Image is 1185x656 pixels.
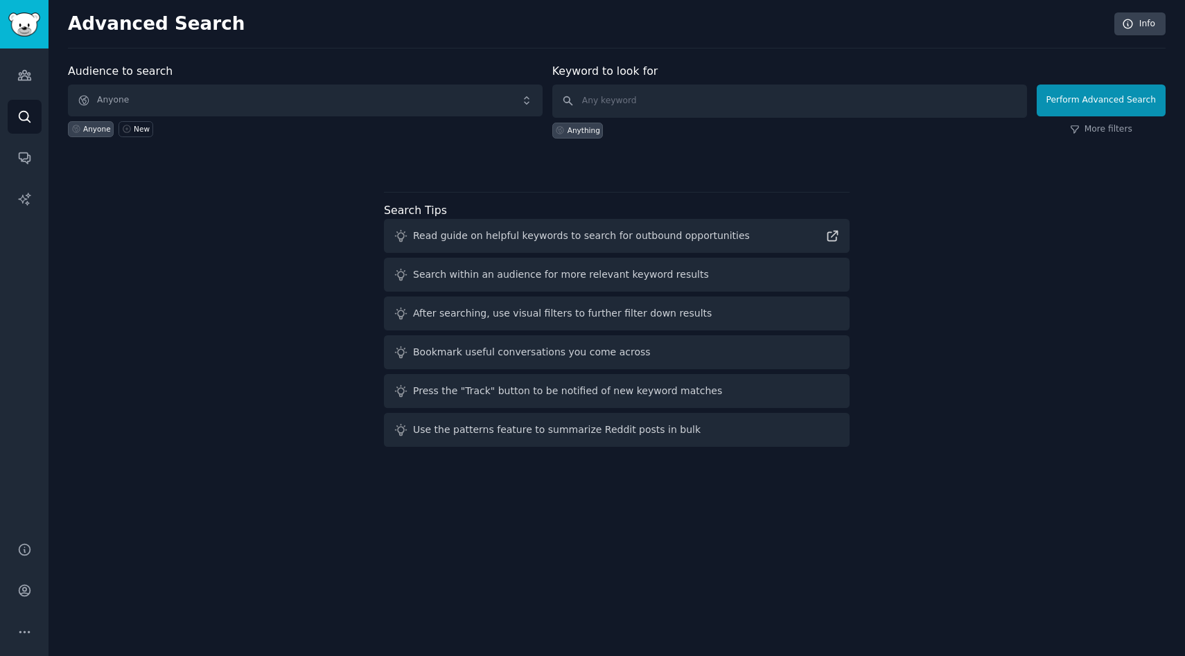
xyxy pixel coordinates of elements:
[413,229,750,243] div: Read guide on helpful keywords to search for outbound opportunities
[413,267,709,282] div: Search within an audience for more relevant keyword results
[413,345,651,360] div: Bookmark useful conversations you come across
[552,85,1027,118] input: Any keyword
[568,125,600,135] div: Anything
[8,12,40,37] img: GummySearch logo
[413,423,701,437] div: Use the patterns feature to summarize Reddit posts in bulk
[68,85,543,116] button: Anyone
[1037,85,1166,116] button: Perform Advanced Search
[552,64,658,78] label: Keyword to look for
[1114,12,1166,36] a: Info
[134,124,150,134] div: New
[413,384,722,398] div: Press the "Track" button to be notified of new keyword matches
[83,124,111,134] div: Anyone
[68,64,173,78] label: Audience to search
[119,121,152,137] a: New
[413,306,712,321] div: After searching, use visual filters to further filter down results
[384,204,447,217] label: Search Tips
[68,13,1107,35] h2: Advanced Search
[1070,123,1132,136] a: More filters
